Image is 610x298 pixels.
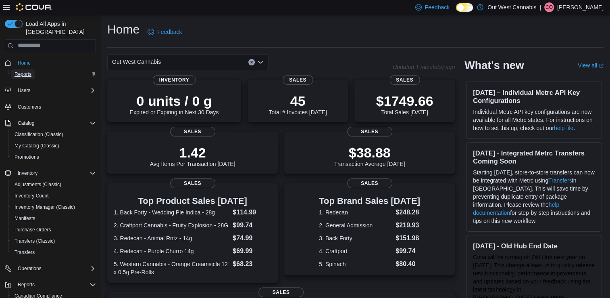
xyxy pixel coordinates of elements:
span: Sales [347,178,392,188]
a: My Catalog (Classic) [11,141,62,151]
a: Feedback [144,24,185,40]
div: Transaction Average [DATE] [334,145,405,167]
button: Catalog [2,118,99,129]
button: Manifests [8,213,99,224]
dd: $74.99 [233,233,271,243]
dd: $114.99 [233,208,271,217]
span: Classification (Classic) [15,131,63,138]
dt: 1. Back Forty - Wedding Pie Indica - 28g [114,208,229,216]
span: Operations [15,264,96,273]
span: Adjustments (Classic) [11,180,96,189]
span: Adjustments (Classic) [15,181,61,188]
input: Dark Mode [456,3,473,12]
dt: 4. Redecan - Purple Churro 14g [114,247,229,255]
span: Inventory Count [15,193,49,199]
span: Customers [15,102,96,112]
p: Individual Metrc API key configurations are now available for all Metrc states. For instructions ... [473,108,595,132]
span: Users [18,87,30,94]
span: Reports [18,281,35,288]
h3: [DATE] – Individual Metrc API Key Configurations [473,88,595,105]
a: Home [15,58,34,68]
button: Users [15,86,33,95]
span: Transfers (Classic) [15,238,55,244]
button: Purchase Orders [8,224,99,235]
div: Chad O'Neill [544,2,554,12]
dt: 2. Craftport Cannabis - Fruity Explosion - 28G [114,221,229,229]
button: My Catalog (Classic) [8,140,99,151]
span: Purchase Orders [15,227,51,233]
button: Inventory Manager (Classic) [8,201,99,213]
p: $1749.66 [376,93,433,109]
span: Manifests [11,214,96,223]
dd: $219.93 [396,220,420,230]
button: Catalog [15,118,37,128]
span: Home [18,60,31,66]
a: Adjustments (Classic) [11,180,65,189]
svg: External link [599,63,604,68]
span: Promotions [15,154,39,160]
a: Classification (Classic) [11,130,67,139]
span: Inventory Count [11,191,96,201]
span: Inventory [15,168,96,178]
span: CO [545,2,553,12]
a: Transfers [548,177,572,184]
button: Transfers [8,247,99,258]
a: Purchase Orders [11,225,54,235]
button: Inventory [15,168,41,178]
a: Reports [11,69,35,79]
span: Reports [15,71,31,78]
span: Manifests [15,215,35,222]
span: Feedback [425,3,450,11]
a: help file [554,125,573,131]
h1: Home [107,21,139,38]
button: Reports [8,69,99,80]
button: Home [2,57,99,69]
a: Transfers (Classic) [11,236,58,246]
div: Total # Invoices [DATE] [269,93,327,115]
a: Inventory Manager (Classic) [11,202,78,212]
dt: 3. Back Forty [319,234,392,242]
a: help documentation [473,201,559,216]
span: Load All Apps in [GEOGRAPHIC_DATA] [23,20,96,36]
h2: What's new [464,59,524,72]
button: Adjustments (Classic) [8,179,99,190]
dd: $68.23 [233,259,271,269]
h3: [DATE] - Old Hub End Date [473,242,595,250]
span: Feedback [157,28,182,36]
button: Open list of options [257,59,264,65]
button: Users [2,85,99,96]
span: Sales [170,178,215,188]
span: Out West Cannabis [112,57,161,67]
dt: 3. Redecan - Animal Rntz - 14g [114,234,229,242]
span: Reports [15,280,96,290]
div: Expired or Expiring in Next 30 Days [130,93,219,115]
a: Manifests [11,214,38,223]
span: Promotions [11,152,96,162]
div: Total Sales [DATE] [376,93,433,115]
span: Inventory [153,75,196,85]
button: Classification (Classic) [8,129,99,140]
div: Avg Items Per Transaction [DATE] [150,145,235,167]
dt: 2. General Admission [319,221,392,229]
dt: 5. Spinach [319,260,392,268]
button: Inventory [2,168,99,179]
span: My Catalog (Classic) [15,143,59,149]
dd: $69.99 [233,246,271,256]
span: Transfers (Classic) [11,236,96,246]
span: Users [15,86,96,95]
button: Promotions [8,151,99,163]
span: Inventory Manager (Classic) [15,204,75,210]
p: Updated 1 minute(s) ago [393,64,455,70]
button: Operations [15,264,45,273]
span: Sales [258,288,304,297]
span: Operations [18,265,42,272]
a: Transfers [11,248,38,257]
a: Inventory Count [11,191,52,201]
button: Transfers (Classic) [8,235,99,247]
span: Classification (Classic) [11,130,96,139]
a: View allExternal link [578,62,604,69]
span: Transfers [15,249,35,256]
dd: $248.28 [396,208,420,217]
p: 0 units / 0 g [130,93,219,109]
